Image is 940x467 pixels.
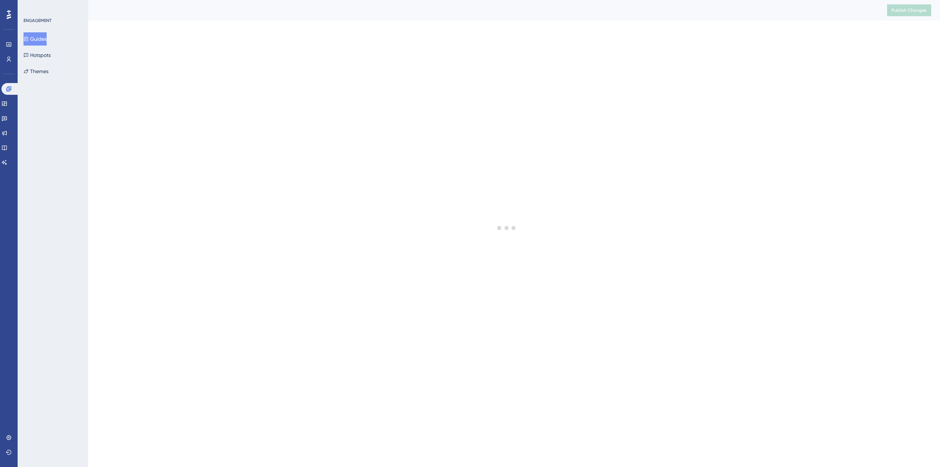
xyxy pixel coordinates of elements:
[23,32,47,46] button: Guides
[892,7,927,13] span: Publish Changes
[887,4,931,16] button: Publish Changes
[23,65,48,78] button: Themes
[23,49,51,62] button: Hotspots
[23,18,51,24] div: ENGAGEMENT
